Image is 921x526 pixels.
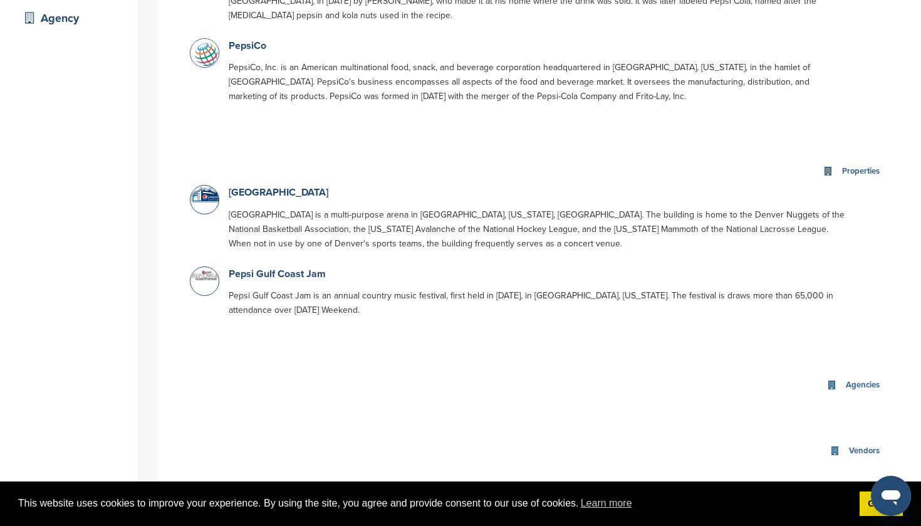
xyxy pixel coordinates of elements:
[18,494,850,513] span: This website uses cookies to improve your experience. By using the site, you agree and provide co...
[190,39,222,70] img: Un3w7c0g 400x400
[19,7,125,29] div: Agency
[839,164,883,179] div: Properties
[229,288,845,317] p: Pepsi Gulf Coast Jam is an annual country music festival, first held in [DATE], in [GEOGRAPHIC_DA...
[579,494,634,513] a: learn more about cookies
[229,186,328,199] a: [GEOGRAPHIC_DATA]
[190,186,222,203] img: Open uri20141112 64162 1bg9ueq?1415807297
[229,39,266,52] a: PepsiCo
[229,60,845,103] p: PepsiCo, Inc. is an American multinational food, snack, and beverage corporation headquartered in...
[871,476,911,516] iframe: Button to launch messaging window
[190,267,222,285] img: Gulfcoastjam logo
[860,492,903,517] a: dismiss cookie message
[843,378,883,392] div: Agencies
[229,208,845,251] p: [GEOGRAPHIC_DATA] is a multi-purpose arena in [GEOGRAPHIC_DATA], [US_STATE], [GEOGRAPHIC_DATA]. T...
[846,444,883,458] div: Vendors
[13,4,125,33] a: Agency
[229,268,326,280] a: Pepsi Gulf Coast Jam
